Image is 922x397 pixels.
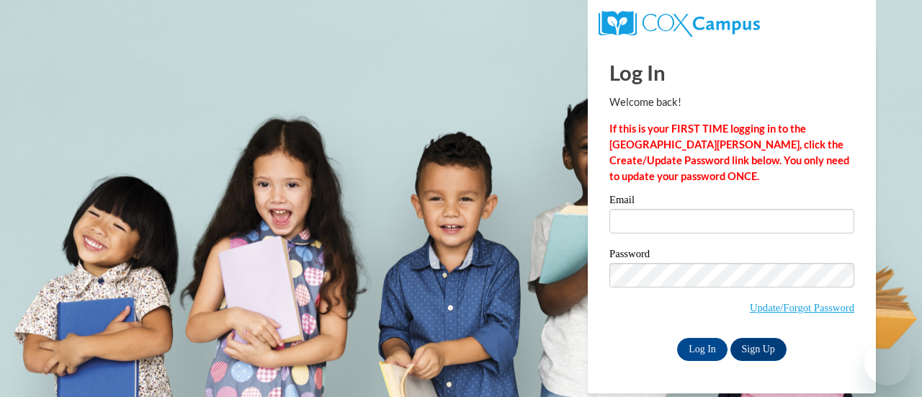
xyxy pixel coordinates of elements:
h1: Log In [609,58,854,87]
img: COX Campus [599,11,760,37]
label: Email [609,195,854,209]
a: Sign Up [730,338,787,361]
input: Log In [677,338,728,361]
p: Welcome back! [609,94,854,110]
a: Update/Forgot Password [750,302,854,313]
strong: If this is your FIRST TIME logging in to the [GEOGRAPHIC_DATA][PERSON_NAME], click the Create/Upd... [609,122,849,182]
iframe: Button to launch messaging window [864,339,910,385]
label: Password [609,249,854,263]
